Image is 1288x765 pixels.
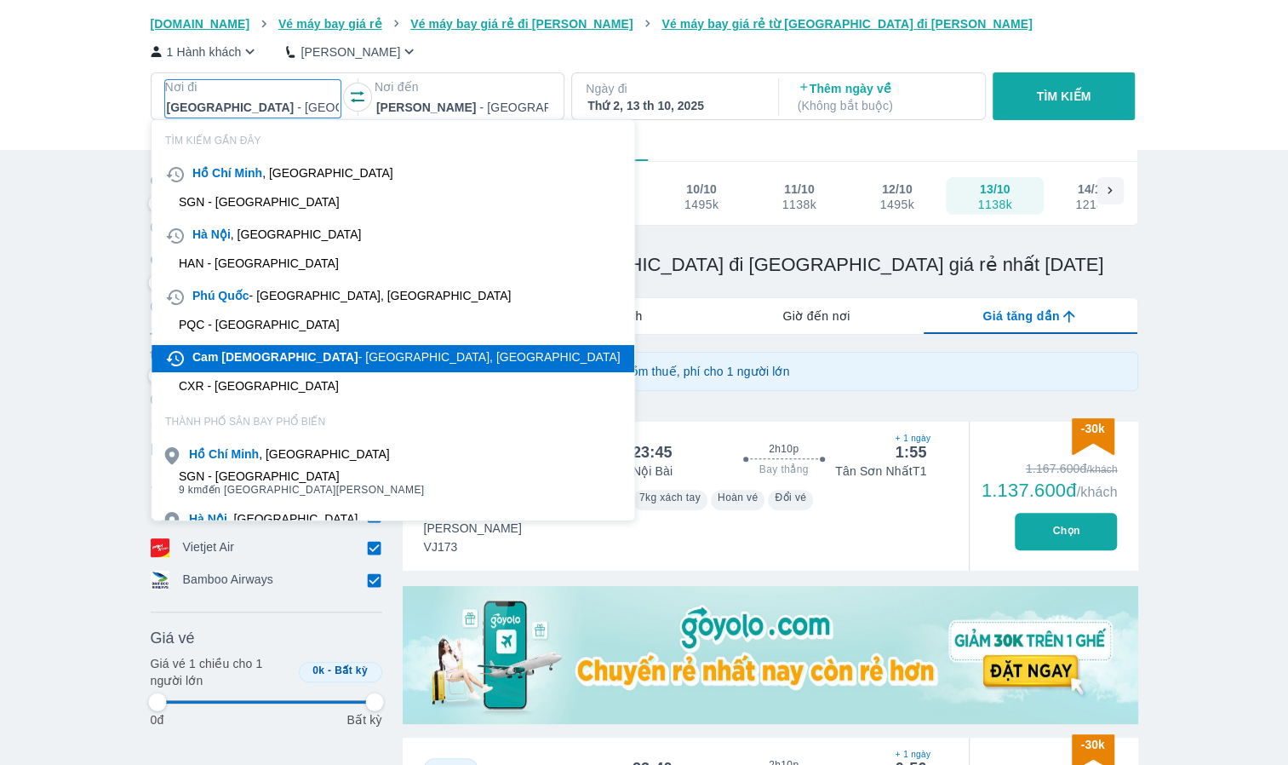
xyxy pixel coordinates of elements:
span: Đổi vé [775,492,806,503]
button: 1 Hành khách [151,43,260,60]
div: SGN - [GEOGRAPHIC_DATA] [179,469,425,483]
span: Hoàn vé [718,492,758,503]
span: Giá vé [151,628,195,648]
div: 1.137.600đ [982,480,1118,501]
nav: breadcrumb [151,15,1138,32]
b: Quốc [219,289,249,302]
b: Cam [192,350,218,364]
div: 13/10 [980,181,1010,198]
div: 12/10 [882,181,913,198]
span: Bất kỳ [335,664,368,676]
h1: Vé máy bay từ [GEOGRAPHIC_DATA] đi [GEOGRAPHIC_DATA] giá rẻ nhất [DATE] [403,253,1138,277]
p: 0đ [151,711,164,728]
span: Vé máy bay giá rẻ [278,17,382,31]
span: [PERSON_NAME] [424,520,522,537]
b: Hồ [192,166,209,180]
span: 0k [312,664,324,676]
div: - [GEOGRAPHIC_DATA], [GEOGRAPHIC_DATA] [192,287,511,304]
button: Chọn [1015,513,1117,550]
p: [PERSON_NAME] [301,43,400,60]
div: 11/10 [784,181,815,198]
div: CXR - [GEOGRAPHIC_DATA] [179,379,339,393]
div: 14/10 [1078,181,1108,198]
span: đến [GEOGRAPHIC_DATA][PERSON_NAME] [179,483,425,497]
div: , [GEOGRAPHIC_DATA] [192,226,361,243]
span: + 1 ngày [896,432,927,446]
div: 23:45 [633,442,673,463]
b: Nội [208,512,227,526]
div: 1495k [879,198,913,211]
div: 1214k [1075,198,1109,211]
div: , [GEOGRAPHIC_DATA] [192,164,393,181]
span: -30k [1080,738,1104,751]
b: Hà [189,512,204,526]
span: Giá tăng dần [982,308,1059,325]
p: 1 Hành khách [167,43,242,60]
p: Tân Sơn Nhất T1 [835,463,926,480]
div: 1138k [782,198,816,211]
span: + 1 ngày [896,748,927,762]
div: 10/10 [686,181,717,198]
b: Hà [192,227,208,241]
span: /khách [1076,485,1117,499]
b: Chí [209,447,228,461]
p: TÌM KIẾM GẦN ĐÂY [152,134,634,147]
b: Minh [235,166,263,180]
div: SGN - [GEOGRAPHIC_DATA] [179,195,340,209]
div: lab API tabs example [495,298,1136,334]
span: Giờ đến nơi [782,308,850,325]
span: 7kg xách tay [639,492,701,503]
span: -30k [1080,422,1104,435]
div: 1.167.600đ [982,460,1118,477]
p: Nội Bài [633,463,673,480]
div: , [GEOGRAPHIC_DATA] [189,510,358,527]
b: Phú [192,289,215,302]
p: TÌM KIẾM [1037,88,1091,105]
p: Vietjet Air [183,538,235,557]
b: Minh [232,447,260,461]
div: PQC - [GEOGRAPHIC_DATA] [179,318,340,331]
span: Vé máy bay giá rẻ đi [PERSON_NAME] [410,17,633,31]
p: Thêm ngày về [798,80,970,114]
div: 1:55 [896,442,927,463]
p: Giá vé 1 chiều cho 1 người lớn [151,655,292,689]
button: TÌM KIẾM [993,72,1135,120]
div: 1138k [977,198,1011,211]
p: Nơi đến [375,78,550,95]
b: Chí [212,166,232,180]
p: Bamboo Airways [183,571,273,590]
div: - [GEOGRAPHIC_DATA], [GEOGRAPHIC_DATA] [192,348,621,365]
p: THÀNH PHỐ SÂN BAY PHỔ BIẾN [152,415,634,429]
p: Bất kỳ [346,711,381,728]
p: Nơi đi [165,78,341,95]
span: VJ173 [424,538,522,555]
span: 2h10p [769,442,799,456]
b: [DEMOGRAPHIC_DATA] [222,350,358,364]
div: 1495k [684,198,718,211]
img: media-0 [403,586,1138,724]
span: - [328,664,331,676]
b: Nội [211,227,231,241]
span: 9 km [179,484,203,496]
p: Ngày đi [586,80,761,97]
img: discount [1072,418,1114,455]
b: Hồ [189,447,205,461]
div: HAN - [GEOGRAPHIC_DATA] [179,256,339,270]
div: , [GEOGRAPHIC_DATA] [189,446,390,463]
span: [DOMAIN_NAME] [151,17,250,31]
div: Thứ 2, 13 th 10, 2025 [587,97,759,114]
p: ( Không bắt buộc ) [798,97,970,114]
span: Vé máy bay giá rẻ từ [GEOGRAPHIC_DATA] đi [PERSON_NAME] [661,17,1033,31]
button: [PERSON_NAME] [286,43,418,60]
